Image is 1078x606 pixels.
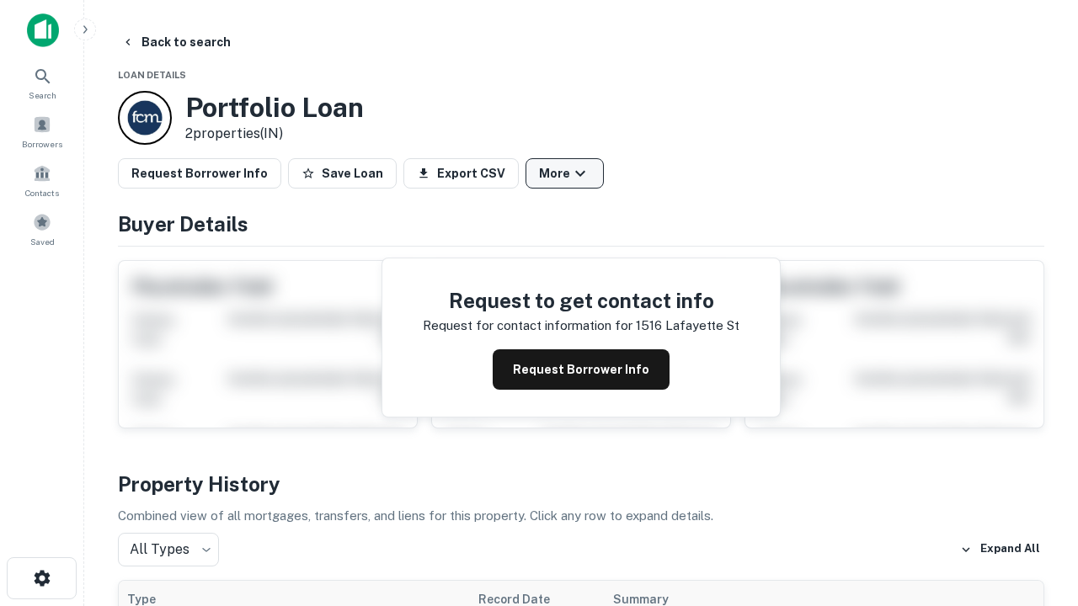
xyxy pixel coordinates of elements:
iframe: Chat Widget [994,417,1078,498]
a: Saved [5,206,79,252]
img: capitalize-icon.png [27,13,59,47]
h4: Request to get contact info [423,285,739,316]
a: Contacts [5,157,79,203]
h3: Portfolio Loan [185,92,364,124]
button: More [526,158,604,189]
p: 1516 lafayette st [636,316,739,336]
button: Save Loan [288,158,397,189]
div: All Types [118,533,219,566]
span: Contacts [25,186,59,199]
button: Request Borrower Info [493,349,670,390]
a: Borrowers [5,109,79,154]
p: Request for contact information for [423,316,632,336]
span: Saved [30,235,55,248]
button: Back to search [115,27,237,57]
h4: Buyer Details [118,209,1044,239]
h4: Property History [118,469,1044,499]
button: Expand All [956,537,1044,562]
span: Search [29,88,56,102]
button: Export CSV [403,158,519,189]
span: Loan Details [118,70,186,80]
p: Combined view of all mortgages, transfers, and liens for this property. Click any row to expand d... [118,506,1044,526]
a: Search [5,60,79,105]
p: 2 properties (IN) [185,124,364,144]
button: Request Borrower Info [118,158,281,189]
span: Borrowers [22,137,62,151]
